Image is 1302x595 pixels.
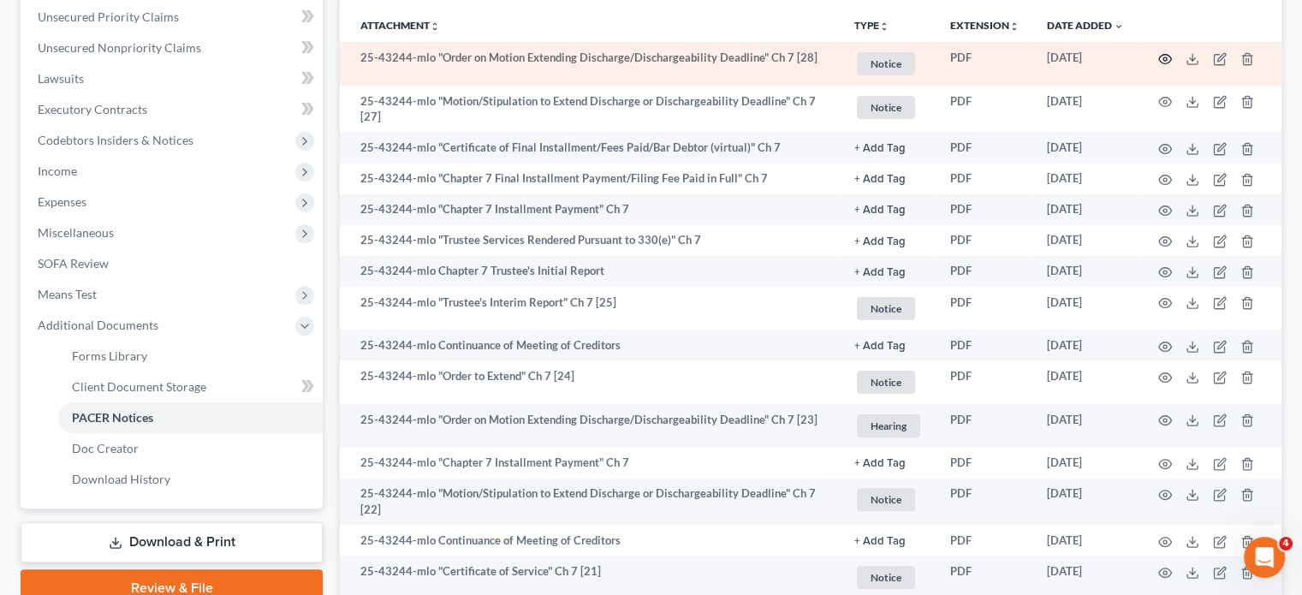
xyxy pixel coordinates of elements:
[854,368,923,396] a: Notice
[72,472,170,486] span: Download History
[854,93,923,122] a: Notice
[854,455,923,471] a: + Add Tag
[854,412,923,440] a: Hearing
[936,287,1033,330] td: PDF
[340,287,841,330] td: 25-43244-mlo "Trustee's Interim Report" Ch 7 [25]
[38,287,97,301] span: Means Test
[21,522,323,562] a: Download & Print
[854,263,923,279] a: + Add Tag
[1033,132,1138,163] td: [DATE]
[340,194,841,225] td: 25-43244-mlo "Chapter 7 Installment Payment" Ch 7
[936,225,1033,256] td: PDF
[1033,330,1138,360] td: [DATE]
[24,94,323,125] a: Executory Contracts
[879,21,889,32] i: unfold_more
[936,132,1033,163] td: PDF
[854,140,923,156] a: + Add Tag
[72,410,153,425] span: PACER Notices
[58,402,323,433] a: PACER Notices
[24,63,323,94] a: Lawsuits
[38,256,109,271] span: SOFA Review
[58,464,323,495] a: Download History
[1033,525,1138,556] td: [DATE]
[1114,21,1124,32] i: expand_more
[38,40,201,55] span: Unsecured Nonpriority Claims
[1033,86,1138,133] td: [DATE]
[857,96,915,119] span: Notice
[854,341,906,352] button: + Add Tag
[1033,42,1138,86] td: [DATE]
[340,164,841,194] td: 25-43244-mlo "Chapter 7 Final Installment Payment/Filing Fee Paid in Full" Ch 7
[340,42,841,86] td: 25-43244-mlo "Order on Motion Extending Discharge/Dischargeability Deadline" Ch 7 [28]
[38,318,158,332] span: Additional Documents
[854,50,923,78] a: Notice
[38,194,86,209] span: Expenses
[854,232,923,248] a: + Add Tag
[340,448,841,479] td: 25-43244-mlo "Chapter 7 Installment Payment" Ch 7
[340,86,841,133] td: 25-43244-mlo "Motion/Stipulation to Extend Discharge or Dischargeability Deadline" Ch 7 [27]
[854,267,906,278] button: + Add Tag
[24,248,323,279] a: SOFA Review
[857,414,920,437] span: Hearing
[340,132,841,163] td: 25-43244-mlo "Certificate of Final Installment/Fees Paid/Bar Debtor (virtual)" Ch 7
[936,525,1033,556] td: PDF
[1033,404,1138,448] td: [DATE]
[854,21,889,32] button: TYPEunfold_more
[38,71,84,86] span: Lawsuits
[72,348,147,363] span: Forms Library
[340,525,841,556] td: 25-43244-mlo Continuance of Meeting of Creditors
[340,360,841,404] td: 25-43244-mlo "Order to Extend" Ch 7 [24]
[854,337,923,354] a: + Add Tag
[58,341,323,372] a: Forms Library
[340,256,841,287] td: 25-43244-mlo Chapter 7 Trustee's Initial Report
[854,533,923,549] a: + Add Tag
[38,9,179,24] span: Unsecured Priority Claims
[854,205,906,216] button: + Add Tag
[854,458,906,469] button: + Add Tag
[854,295,923,323] a: Notice
[936,164,1033,194] td: PDF
[58,433,323,464] a: Doc Creator
[38,102,147,116] span: Executory Contracts
[38,133,193,147] span: Codebtors Insiders & Notices
[950,19,1020,32] a: Extensionunfold_more
[854,170,923,187] a: + Add Tag
[854,485,923,514] a: Notice
[854,174,906,185] button: + Add Tag
[1033,448,1138,479] td: [DATE]
[1279,537,1293,550] span: 4
[1033,360,1138,404] td: [DATE]
[1033,164,1138,194] td: [DATE]
[430,21,440,32] i: unfold_more
[1033,479,1138,526] td: [DATE]
[857,52,915,75] span: Notice
[340,225,841,256] td: 25-43244-mlo "Trustee Services Rendered Pursuant to 330(e)" Ch 7
[936,479,1033,526] td: PDF
[936,86,1033,133] td: PDF
[24,33,323,63] a: Unsecured Nonpriority Claims
[854,563,923,592] a: Notice
[72,379,206,394] span: Client Document Storage
[857,297,915,320] span: Notice
[1033,287,1138,330] td: [DATE]
[1244,537,1285,578] iframe: Intercom live chat
[936,194,1033,225] td: PDF
[936,330,1033,360] td: PDF
[1033,225,1138,256] td: [DATE]
[340,479,841,526] td: 25-43244-mlo "Motion/Stipulation to Extend Discharge or Dischargeability Deadline" Ch 7 [22]
[1033,256,1138,287] td: [DATE]
[38,164,77,178] span: Income
[854,201,923,217] a: + Add Tag
[857,566,915,589] span: Notice
[72,441,139,455] span: Doc Creator
[58,372,323,402] a: Client Document Storage
[936,360,1033,404] td: PDF
[854,236,906,247] button: + Add Tag
[1009,21,1020,32] i: unfold_more
[936,404,1033,448] td: PDF
[854,536,906,547] button: + Add Tag
[936,448,1033,479] td: PDF
[38,225,114,240] span: Miscellaneous
[24,2,323,33] a: Unsecured Priority Claims
[1033,194,1138,225] td: [DATE]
